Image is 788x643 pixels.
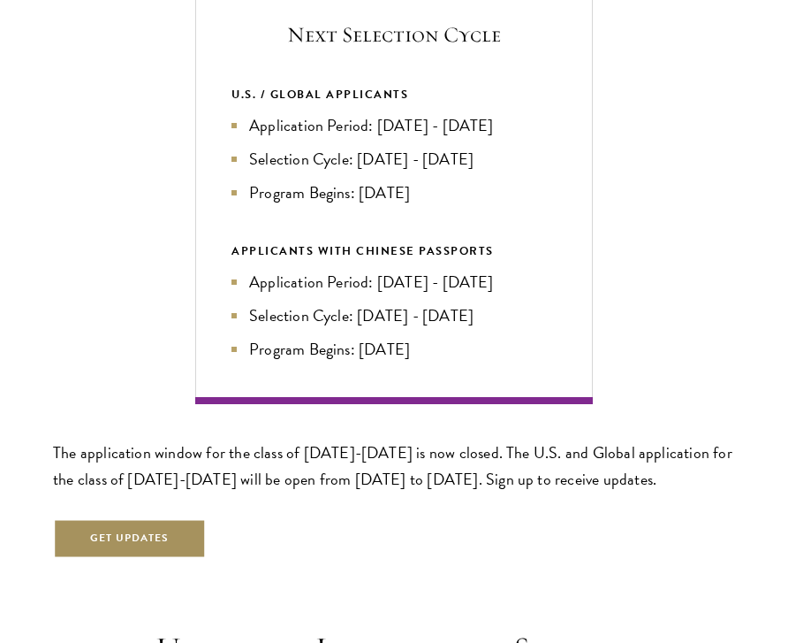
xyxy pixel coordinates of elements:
[231,147,557,172] li: Selection Cycle: [DATE] - [DATE]
[231,19,557,50] h5: Next Selection Cycle
[53,519,207,559] button: Get Updates
[231,113,557,138] li: Application Period: [DATE] - [DATE]
[231,180,557,205] li: Program Begins: [DATE]
[231,85,557,104] div: U.S. / GLOBAL APPLICANTS
[53,440,735,493] p: The application window for the class of [DATE]-[DATE] is now closed. The U.S. and Global applicat...
[231,241,557,261] div: APPLICANTS WITH CHINESE PASSPORTS
[231,270,557,295] li: Application Period: [DATE] - [DATE]
[231,337,557,362] li: Program Begins: [DATE]
[231,303,557,328] li: Selection Cycle: [DATE] - [DATE]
